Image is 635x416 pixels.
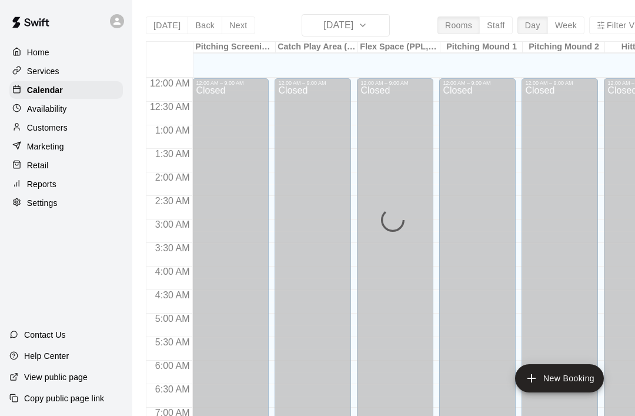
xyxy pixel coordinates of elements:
[27,103,67,115] p: Availability
[9,194,123,212] a: Settings
[196,80,265,86] div: 12:00 AM – 9:00 AM
[278,80,347,86] div: 12:00 AM – 9:00 AM
[9,62,123,80] a: Services
[27,46,49,58] p: Home
[24,392,104,404] p: Copy public page link
[27,197,58,209] p: Settings
[193,42,276,53] div: Pitching Screenings
[152,243,193,253] span: 3:30 AM
[9,44,123,61] a: Home
[9,157,123,174] a: Retail
[515,364,604,392] button: add
[152,149,193,159] span: 1:30 AM
[9,138,123,155] a: Marketing
[27,178,56,190] p: Reports
[152,196,193,206] span: 2:30 AM
[152,361,193,371] span: 6:00 AM
[152,172,193,182] span: 2:00 AM
[440,42,523,53] div: Pitching Mound 1
[152,125,193,135] span: 1:00 AM
[152,290,193,300] span: 4:30 AM
[24,371,88,383] p: View public page
[152,384,193,394] span: 6:30 AM
[9,81,123,99] a: Calendar
[525,80,594,86] div: 12:00 AM – 9:00 AM
[9,175,123,193] a: Reports
[9,119,123,137] a: Customers
[24,350,69,362] p: Help Center
[276,42,358,53] div: Catch Play Area (Black Turf)
[152,219,193,229] span: 3:00 AM
[360,80,430,86] div: 12:00 AM – 9:00 AM
[27,159,49,171] p: Retail
[27,122,68,134] p: Customers
[147,78,193,88] span: 12:00 AM
[24,329,66,341] p: Contact Us
[27,65,59,77] p: Services
[443,80,512,86] div: 12:00 AM – 9:00 AM
[358,42,440,53] div: Flex Space (PPL, Green Turf)
[27,84,63,96] p: Calendar
[152,337,193,347] span: 5:30 AM
[152,314,193,324] span: 5:00 AM
[27,141,64,152] p: Marketing
[9,100,123,118] a: Availability
[523,42,605,53] div: Pitching Mound 2
[152,267,193,277] span: 4:00 AM
[147,102,193,112] span: 12:30 AM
